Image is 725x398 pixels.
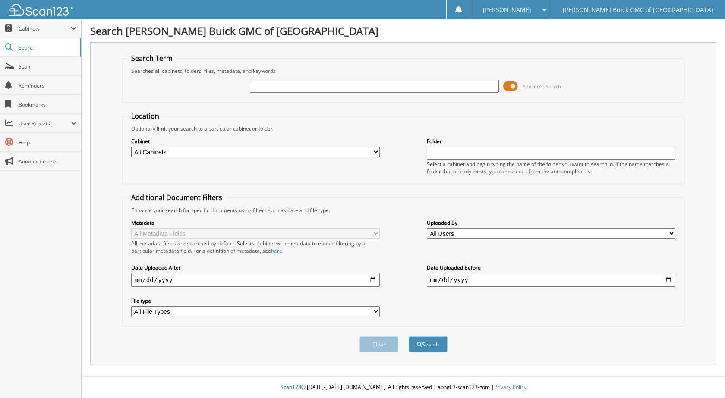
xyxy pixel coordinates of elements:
div: All metadata fields are searched by default. Select a cabinet with metadata to enable filtering b... [131,240,380,254]
label: Uploaded By [427,219,676,226]
a: here [271,247,282,254]
span: Search [19,44,76,51]
div: © [DATE]-[DATE] [DOMAIN_NAME]. All rights reserved | appg03-scan123-com | [82,377,725,398]
label: File type [131,297,380,304]
span: Scan123 [281,383,301,391]
h1: Search [PERSON_NAME] Buick GMC of [GEOGRAPHIC_DATA] [90,24,716,38]
button: Search [409,336,448,352]
span: Cabinets [19,25,71,32]
button: Clear [359,336,398,352]
span: Help [19,139,77,146]
label: Date Uploaded After [131,264,380,271]
span: Announcements [19,158,77,165]
a: Privacy Policy [494,383,526,391]
label: Cabinet [131,138,380,145]
div: Enhance your search for specific documents using filters such as date and file type. [127,207,680,214]
label: Metadata [131,219,380,226]
span: User Reports [19,120,71,127]
span: Reminders [19,82,77,89]
span: [PERSON_NAME] [483,7,531,13]
img: scan123-logo-white.svg [9,4,73,16]
span: Scan [19,63,77,70]
input: end [427,273,676,287]
input: start [131,273,380,287]
div: Searches all cabinets, folders, files, metadata, and keywords [127,67,680,75]
legend: Search Term [127,53,177,63]
span: [PERSON_NAME] Buick GMC of [GEOGRAPHIC_DATA] [563,7,713,13]
label: Folder [427,138,676,145]
div: Select a cabinet and begin typing the name of the folder you want to search in. If the name match... [427,160,676,175]
label: Date Uploaded Before [427,264,676,271]
legend: Additional Document Filters [127,193,227,202]
legend: Location [127,111,164,121]
div: Optionally limit your search to a particular cabinet or folder [127,125,680,132]
span: Bookmarks [19,101,77,108]
span: Advanced Search [523,83,561,90]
